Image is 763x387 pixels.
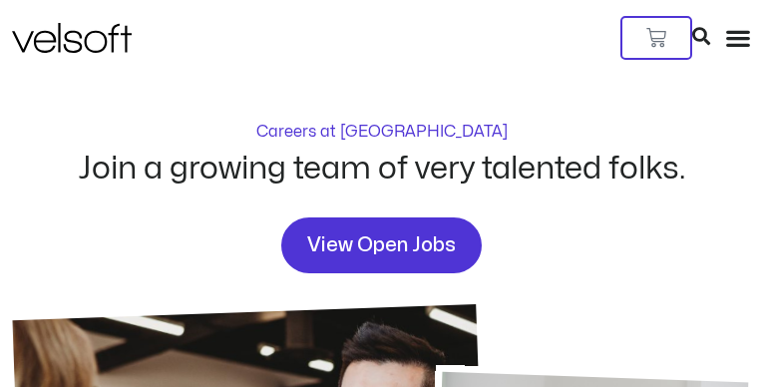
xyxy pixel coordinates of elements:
img: Velsoft Training Materials [12,23,132,53]
div: Menu Toggle [725,25,751,51]
p: Careers at [GEOGRAPHIC_DATA] [256,124,508,140]
a: View Open Jobs [281,217,482,273]
span: View Open Jobs [307,229,456,261]
h2: Join a growing team of very talented folks. [79,152,685,186]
